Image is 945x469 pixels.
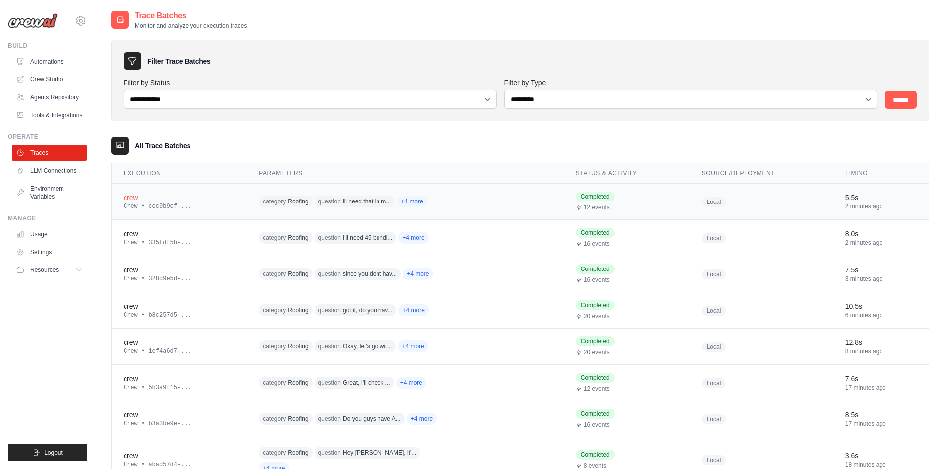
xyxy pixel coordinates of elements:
div: crew [124,265,235,275]
div: 6 minutes ago [845,311,917,319]
div: crew [124,451,235,461]
span: question [318,198,341,205]
div: 2 minutes ago [845,239,917,247]
button: Logout [8,444,87,461]
span: 12 events [584,203,610,211]
a: Crew Studio [12,71,87,87]
a: Traces [12,145,87,161]
div: Operate [8,133,87,141]
div: Crew • ccc9b9cf-... [124,202,235,210]
span: I'll need 45 bundl... [343,234,392,242]
span: Local [702,197,726,207]
div: Crew • abad57d4-... [124,461,235,469]
div: crew [124,374,235,384]
span: Do you guys have A... [343,415,401,423]
p: Monitor and analyze your execution traces [135,22,247,30]
th: Status & Activity [564,163,690,184]
div: Crew • b3a3be9e-... [124,420,235,428]
span: question [318,415,341,423]
a: Environment Variables [12,181,87,204]
a: Tools & Integrations [12,107,87,123]
span: category [263,449,286,457]
span: +4 more [398,232,428,244]
span: Local [702,306,726,316]
label: Filter by Type [504,78,878,88]
tr: View details for crew execution [112,329,929,365]
div: crew [124,193,235,202]
span: 20 events [584,312,610,320]
span: Local [702,378,726,388]
tr: View details for crew execution [112,220,929,256]
span: Roofing [288,415,308,423]
tr: View details for crew execution [112,184,929,220]
div: 17 minutes ago [845,384,917,392]
div: Crew • 328d9e5d-... [124,275,235,283]
span: question [318,379,341,387]
button: Resources [12,262,87,278]
div: 18 minutes ago [845,461,917,469]
a: Automations [12,54,87,69]
div: 10.5s [845,301,917,311]
tr: View details for crew execution [112,365,929,401]
th: Execution [112,163,247,184]
span: Roofing [288,198,308,205]
span: Local [702,233,726,243]
div: crew [124,410,235,420]
div: 17 minutes ago [845,420,917,428]
tr: View details for crew execution [112,401,929,437]
label: Filter by Status [124,78,497,88]
span: Completed [576,336,615,346]
div: category: Roofing, question: Great, I'll check with the branch! What colors do you have available... [259,375,449,391]
div: Crew • 335fdf5b-... [124,239,235,247]
a: Settings [12,244,87,260]
span: 20 events [584,348,610,356]
div: 7.5s [845,265,917,275]
span: category [263,379,286,387]
div: 2 minutes ago [845,202,917,210]
span: Completed [576,192,615,201]
tr: View details for crew execution [112,292,929,329]
iframe: Chat Widget [895,421,945,469]
span: 16 events [584,421,610,429]
span: question [318,270,341,278]
div: Crew • b8c257d5-... [124,311,235,319]
div: 12.8s [845,337,917,347]
span: +4 more [407,413,437,425]
div: category: Roofing, question: I'll need 45 bundles for this project. Can you add that to my order?... [259,230,449,246]
div: 5.5s [845,193,917,202]
span: question [318,449,341,457]
span: +4 more [397,196,427,207]
div: Manage [8,214,87,222]
img: Logo [8,13,58,28]
div: category: Roofing, question: ill need that in my order. wahts the total?, branch_code: SSSAN, bra... [259,194,449,209]
tr: View details for crew execution [112,256,929,292]
span: Logout [44,449,63,457]
span: question [318,234,341,242]
span: question [318,342,341,350]
h2: Trace Batches [135,10,247,22]
div: Crew • 5b3a9f15-... [124,384,235,392]
div: Build [8,42,87,50]
a: Agents Repository [12,89,87,105]
span: 16 events [584,276,610,284]
span: ill need that in m... [343,198,391,205]
th: Timing [833,163,929,184]
span: Roofing [288,449,308,457]
a: LLM Connections [12,163,87,179]
span: Completed [576,228,615,238]
span: Completed [576,409,615,419]
span: +4 more [396,377,426,389]
span: Local [702,455,726,465]
div: 8.5s [845,410,917,420]
span: question [318,306,341,314]
div: category: Roofing, question: Do you guys have Atlas GlassMaster 30 shingles in stock? We usually ... [259,411,449,427]
span: 16 events [584,240,610,248]
div: crew [124,229,235,239]
span: Great, I'll check ... [343,379,390,387]
span: +4 more [398,340,428,352]
span: 12 events [584,385,610,393]
div: 8.0s [845,229,917,239]
span: Local [702,342,726,352]
span: category [263,270,286,278]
